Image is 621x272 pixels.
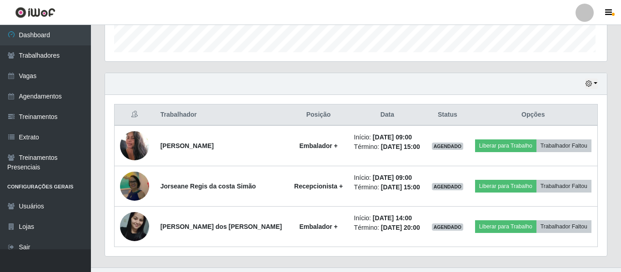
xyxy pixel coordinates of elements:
th: Posição [289,104,349,126]
li: Início: [354,213,421,223]
li: Início: [354,133,421,142]
span: AGENDADO [432,183,464,190]
time: [DATE] 20:00 [381,224,420,231]
strong: Recepcionista + [294,183,343,190]
img: 1672695998184.jpeg [120,127,149,165]
li: Início: [354,173,421,183]
th: Trabalhador [155,104,289,126]
button: Liberar para Trabalho [475,220,536,233]
strong: Jorseane Regis da costa Simão [160,183,256,190]
img: CoreUI Logo [15,7,55,18]
th: Status [426,104,469,126]
time: [DATE] 15:00 [381,143,420,150]
button: Liberar para Trabalho [475,180,536,193]
li: Término: [354,223,421,232]
time: [DATE] 15:00 [381,183,420,191]
strong: Embalador + [299,142,337,149]
li: Término: [354,183,421,192]
button: Trabalhador Faltou [536,180,591,193]
li: Término: [354,142,421,152]
strong: [PERSON_NAME] [160,142,214,149]
button: Trabalhador Faltou [536,139,591,152]
img: 1651018205499.jpeg [120,207,149,246]
time: [DATE] 09:00 [373,174,412,181]
th: Opções [469,104,598,126]
strong: [PERSON_NAME] dos [PERSON_NAME] [160,223,282,230]
img: 1681351317309.jpeg [120,171,149,202]
strong: Embalador + [299,223,337,230]
time: [DATE] 09:00 [373,134,412,141]
th: Data [349,104,426,126]
button: Trabalhador Faltou [536,220,591,233]
span: AGENDADO [432,143,464,150]
span: AGENDADO [432,223,464,231]
button: Liberar para Trabalho [475,139,536,152]
time: [DATE] 14:00 [373,214,412,222]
